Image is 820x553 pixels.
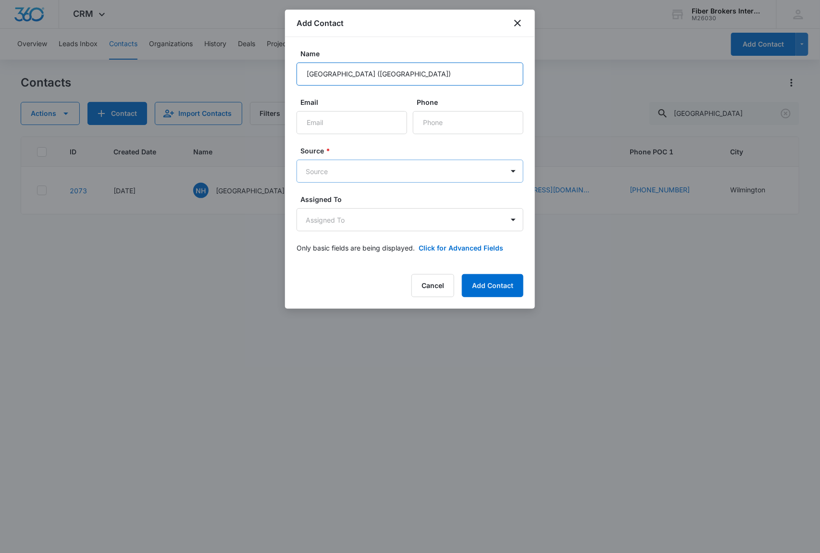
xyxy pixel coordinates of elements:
label: Email [300,97,411,107]
button: close [512,17,523,29]
button: Add Contact [462,274,523,297]
p: Only basic fields are being displayed. [297,243,415,253]
input: Phone [413,111,523,134]
button: Cancel [411,274,454,297]
label: Source [300,146,527,156]
input: Email [297,111,407,134]
label: Assigned To [300,194,527,204]
input: Name [297,63,523,86]
button: Click for Advanced Fields [419,243,503,253]
h1: Add Contact [297,17,344,29]
label: Name [300,49,527,59]
label: Phone [417,97,527,107]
